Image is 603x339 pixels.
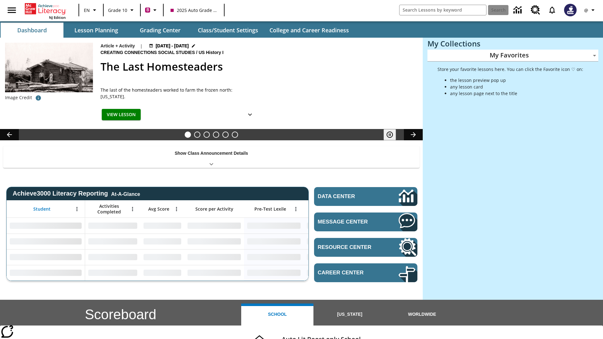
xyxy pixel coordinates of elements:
button: Aug 24 - Aug 24 Choose Dates [148,43,197,49]
span: US History I [198,49,225,56]
span: EN [84,7,90,13]
div: No Data, [85,265,140,281]
button: Image credit: Frank and Frances Carpenter collection/Library of Congress [32,92,45,104]
span: Message Center [318,219,380,225]
button: Open Menu [72,204,82,214]
a: Data Center [314,187,417,206]
span: NJ Edition [49,15,66,20]
a: Resource Center, Will open in new tab [314,238,417,257]
div: The last of the homesteaders worked to farm the frozen north: [US_STATE]. [100,87,258,100]
div: My Favorites [427,50,598,62]
li: any lesson page next to the title [450,90,583,97]
button: Slide 3 Climbing Mount Tai [204,132,210,138]
div: No Data, [85,249,140,265]
button: Boost Class color is violet red. Change class color [143,4,161,16]
button: Open Menu [172,204,181,214]
button: Open Menu [291,204,301,214]
div: No Data, [304,234,363,249]
span: [DATE] - [DATE] [156,43,189,49]
button: Language: EN, Select a language [81,4,101,16]
button: Dashboard [1,23,63,38]
p: Article + Activity [100,43,135,49]
button: Lesson Planning [65,23,128,38]
button: Profile/Settings [580,4,600,16]
input: search field [399,5,486,15]
button: View Lesson [102,109,141,121]
p: Store your favorite lessons here. You can click the Favorite icon ♡ on: [437,66,583,73]
button: Slide 2 Remembering Justice O'Connor [194,132,200,138]
span: Data Center [318,193,377,200]
div: No Data, [140,249,184,265]
span: Score per Activity [195,206,233,212]
span: Resource Center [318,244,380,250]
span: Achieve3000 Literacy Reporting [13,190,140,197]
button: Open side menu [3,1,21,19]
a: Resource Center, Will open in new tab [527,2,544,19]
div: Pause [383,129,402,140]
li: any lesson card [450,83,583,90]
div: No Data, [85,234,140,249]
li: the lesson preview pop up [450,77,583,83]
div: No Data, [140,218,184,234]
a: Career Center [314,263,417,282]
h2: The Last Homesteaders [100,59,415,75]
button: Slide 6 Career Lesson [232,132,238,138]
button: Grading Center [129,23,192,38]
span: @ [584,7,588,13]
span: Avg Score [148,206,169,212]
button: Slide 5 Pre-release lesson [222,132,229,138]
span: | [140,43,143,49]
div: No Data, [304,265,363,281]
button: Select a new avatar [560,2,580,18]
span: Pre-Test Lexile [254,206,286,212]
button: Slide 4 Defining Our Government's Purpose [213,132,219,138]
img: Black and white photo from the early 20th century of a couple in front of a log cabin with a hors... [5,43,93,92]
h3: My Collections [427,39,598,48]
span: The last of the homesteaders worked to farm the frozen north: Alaska. [100,87,258,100]
div: Show Class Announcement Details [3,146,420,168]
button: Open Menu [128,204,137,214]
button: [US_STATE] [313,304,386,326]
p: Image Credit [5,94,32,101]
button: Grade: Grade 10, Select a grade [106,4,138,16]
div: Home [25,2,66,20]
span: 2025 Auto Grade 10 [171,7,217,13]
span: Grade 10 [108,7,127,13]
a: Home [25,3,66,15]
span: Creating Connections Social Studies [100,49,196,56]
img: Avatar [564,4,577,16]
button: Class/Student Settings [193,23,263,38]
p: Show Class Announcement Details [175,150,248,157]
div: No Data, [140,265,184,281]
div: No Data, [140,234,184,249]
div: No Data, [304,218,363,234]
span: B [146,6,149,14]
a: Data Center [510,2,527,19]
button: College and Career Readiness [264,23,354,38]
a: Message Center [314,213,417,231]
span: Activities Completed [88,203,130,215]
span: Career Center [318,270,380,276]
button: Lesson carousel, Next [404,129,423,140]
button: School [241,304,313,326]
button: Worldwide [386,304,458,326]
button: Pause [383,129,396,140]
div: No Data, [85,218,140,234]
span: / [196,50,198,55]
div: No Data, [304,249,363,265]
div: At-A-Glance [111,190,140,197]
button: Show Details [244,109,256,121]
button: Slide 1 The Last Homesteaders [185,132,191,138]
a: Notifications [544,2,560,18]
span: Student [33,206,51,212]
